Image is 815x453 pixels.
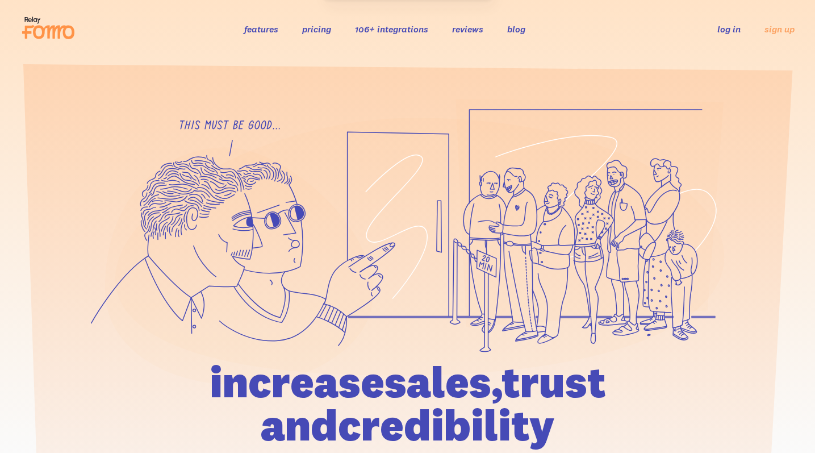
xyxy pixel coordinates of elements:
[145,360,671,447] h1: increase sales, trust and credibility
[452,23,483,35] a: reviews
[244,23,278,35] a: features
[302,23,331,35] a: pricing
[507,23,525,35] a: blog
[764,23,795,35] a: sign up
[717,23,741,35] a: log in
[355,23,428,35] a: 106+ integrations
